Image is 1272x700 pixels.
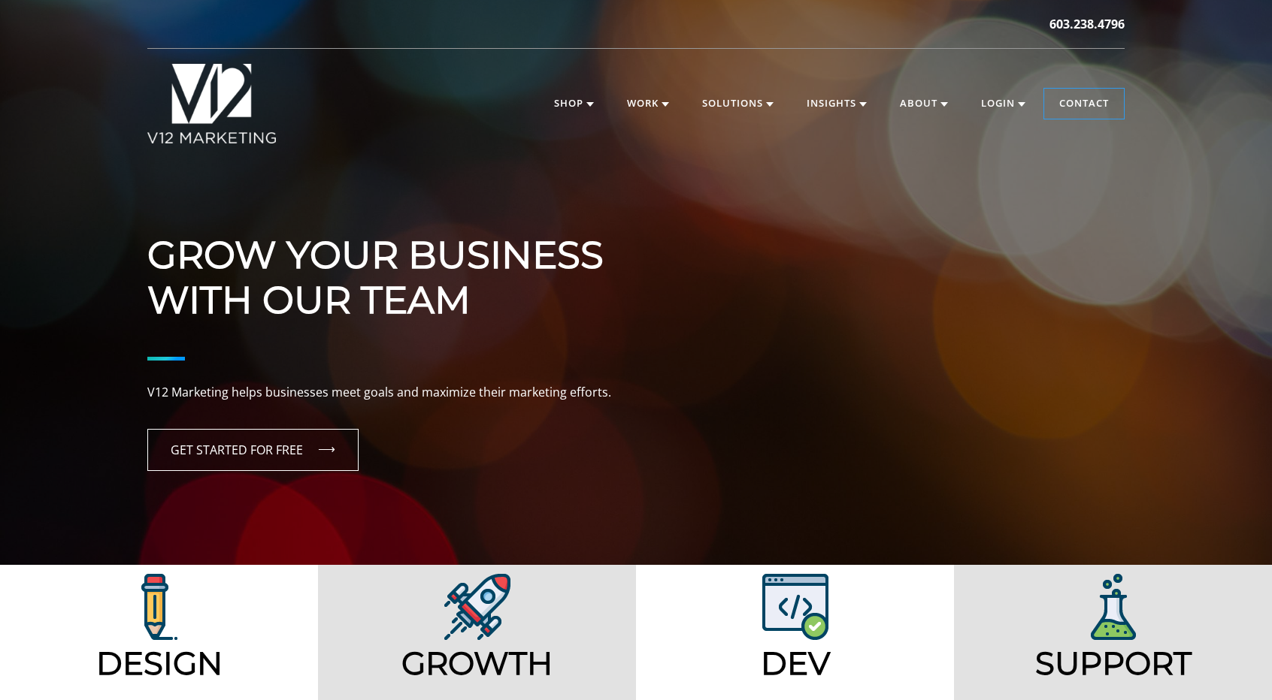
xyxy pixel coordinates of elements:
img: V12 Marketing Support Solutions [1091,574,1136,640]
a: Solutions [687,89,789,119]
a: GET STARTED FOR FREE [147,429,359,471]
h2: Support [960,644,1266,682]
a: Shop [539,89,609,119]
h2: Dev [642,644,948,682]
img: V12 Marketing Design Solutions [141,574,177,640]
h2: Growth [324,644,630,682]
a: Login [966,89,1040,119]
p: V12 Marketing helps businesses meet goals and maximize their marketing efforts. [147,383,1125,403]
a: Insights [792,89,882,119]
a: Contact [1044,89,1124,119]
img: V12 MARKETING Logo New Hampshire Marketing Agency [147,64,276,143]
a: About [885,89,963,119]
img: V12 Marketing Design Solutions [444,574,510,640]
h2: Design [6,644,312,682]
h1: Grow Your Business With Our Team [147,188,1125,323]
a: 603.238.4796 [1049,15,1125,33]
a: Work [612,89,684,119]
img: V12 Marketing Web Development Solutions [762,574,828,640]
